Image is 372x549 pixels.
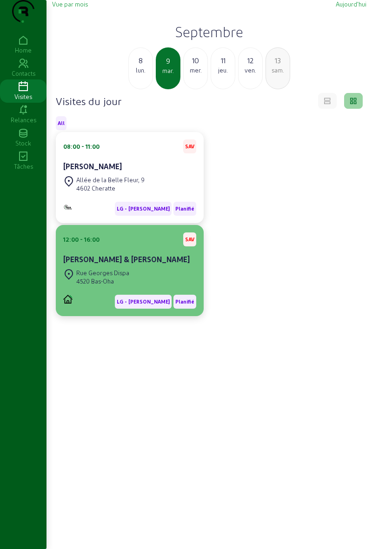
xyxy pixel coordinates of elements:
span: SAV [185,236,194,243]
div: 4602 Cheratte [76,184,145,192]
span: Planifié [175,205,194,212]
div: 12:00 - 16:00 [63,235,100,244]
div: Allée de la Belle Fleur, 9 [76,176,145,184]
img: Monitoring et Maintenance [63,204,73,210]
div: 4520 Bas-Oha [76,277,129,285]
div: mer. [184,66,207,74]
span: LG - [PERSON_NAME] [117,298,170,305]
div: lun. [129,66,153,74]
div: 12 [239,55,262,66]
div: Rue Georges Dispa [76,269,129,277]
span: SAV [185,143,194,150]
div: 08:00 - 11:00 [63,142,100,151]
h4: Visites du jour [56,94,121,107]
h2: Septembre [52,23,366,40]
div: 13 [266,55,290,66]
div: 8 [129,55,153,66]
span: All [58,120,65,126]
div: ven. [239,66,262,74]
div: sam. [266,66,290,74]
div: mar. [157,66,179,75]
div: 11 [211,55,235,66]
span: Planifié [175,298,194,305]
span: Aujourd'hui [336,0,366,7]
img: PVELEC [63,295,73,304]
div: 9 [157,55,179,66]
div: jeu. [211,66,235,74]
cam-card-title: [PERSON_NAME] [63,162,122,171]
div: 10 [184,55,207,66]
span: Vue par mois [52,0,88,7]
cam-card-title: [PERSON_NAME] & [PERSON_NAME] [63,255,190,264]
span: LG - [PERSON_NAME] [117,205,170,212]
